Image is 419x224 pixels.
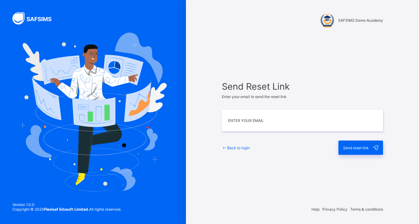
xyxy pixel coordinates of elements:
[12,202,121,207] span: Version 1.0.0
[320,12,335,28] img: SAFSIMS Demo Academy
[343,146,369,150] span: Send reset link
[12,12,59,25] img: SAFSIMS Logo
[222,81,383,92] span: Send Reset Link
[322,207,347,212] span: Privacy Policy
[19,33,167,191] img: Hero Image
[350,207,383,212] span: Terms & conditions
[222,146,250,150] a: Back to login
[311,207,320,212] span: Help
[338,18,383,23] span: SAFSIMS Demo Academy
[12,207,121,212] span: Copyright © 2020 All rights reserved.
[222,94,287,99] span: Enter your email to send the reset link
[44,207,89,212] strong: Flexisaf Edusoft Limited.
[227,146,250,150] span: Back to login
